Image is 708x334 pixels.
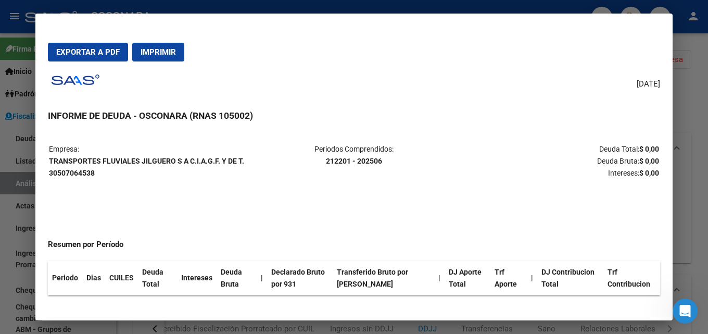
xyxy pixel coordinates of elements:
th: | [527,261,537,295]
th: CUILES [105,261,138,295]
th: Trf Aporte [490,261,527,295]
th: | [434,261,445,295]
h3: INFORME DE DEUDA - OSCONARA (RNAS 105002) [48,109,660,122]
iframe: Intercom live chat [673,299,698,324]
th: Dias [82,261,105,295]
th: Deuda Bruta [217,261,256,295]
p: Deuda Total: Deuda Bruta: Intereses: [457,143,659,179]
th: Intereses [177,261,217,295]
span: [DATE] [637,78,660,90]
h4: Resumen por Período [48,239,660,251]
button: Imprimir [132,43,184,61]
span: Imprimir [141,47,176,57]
strong: $ 0,00 [639,145,659,153]
th: DJ Aporte Total [445,261,490,295]
strong: TRANSPORTES FLUVIALES JILGUERO S A C.I.A.G.F. Y DE T. 30507064538 [49,157,244,177]
strong: $ 0,00 [639,169,659,177]
th: DJ Contribucion Total [537,261,603,295]
strong: 212201 - 202506 [326,157,382,165]
p: Periodos Comprendidos: [252,143,455,167]
th: Declarado Bruto por 931 [267,261,333,295]
th: Trf Contribucion [603,261,660,295]
th: Periodo [48,261,82,295]
strong: $ 0,00 [639,157,659,165]
p: Empresa: [49,143,251,179]
button: Exportar a PDF [48,43,128,61]
th: | [257,261,267,295]
th: Deuda Total [138,261,177,295]
span: Exportar a PDF [56,47,120,57]
th: Transferido Bruto por [PERSON_NAME] [333,261,434,295]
